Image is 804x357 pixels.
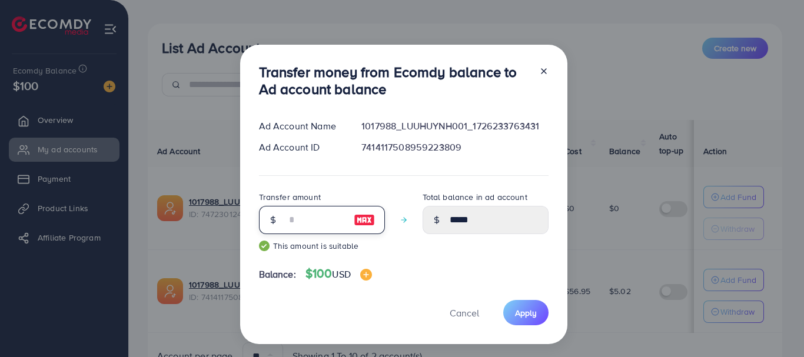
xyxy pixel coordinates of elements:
label: Transfer amount [259,191,321,203]
small: This amount is suitable [259,240,385,252]
span: Cancel [450,306,479,319]
img: image [354,213,375,227]
img: image [360,269,372,281]
span: Apply [515,307,537,319]
div: Ad Account ID [250,141,353,154]
button: Cancel [435,300,494,325]
label: Total balance in ad account [423,191,527,203]
div: Ad Account Name [250,119,353,133]
div: 7414117508959223809 [352,141,557,154]
h3: Transfer money from Ecomdy balance to Ad account balance [259,64,530,98]
button: Apply [503,300,549,325]
span: Balance: [259,268,296,281]
img: guide [259,241,270,251]
div: 1017988_LUUHUYNH001_1726233763431 [352,119,557,133]
h4: $100 [305,266,372,281]
iframe: Chat [754,304,795,348]
span: USD [332,268,350,281]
